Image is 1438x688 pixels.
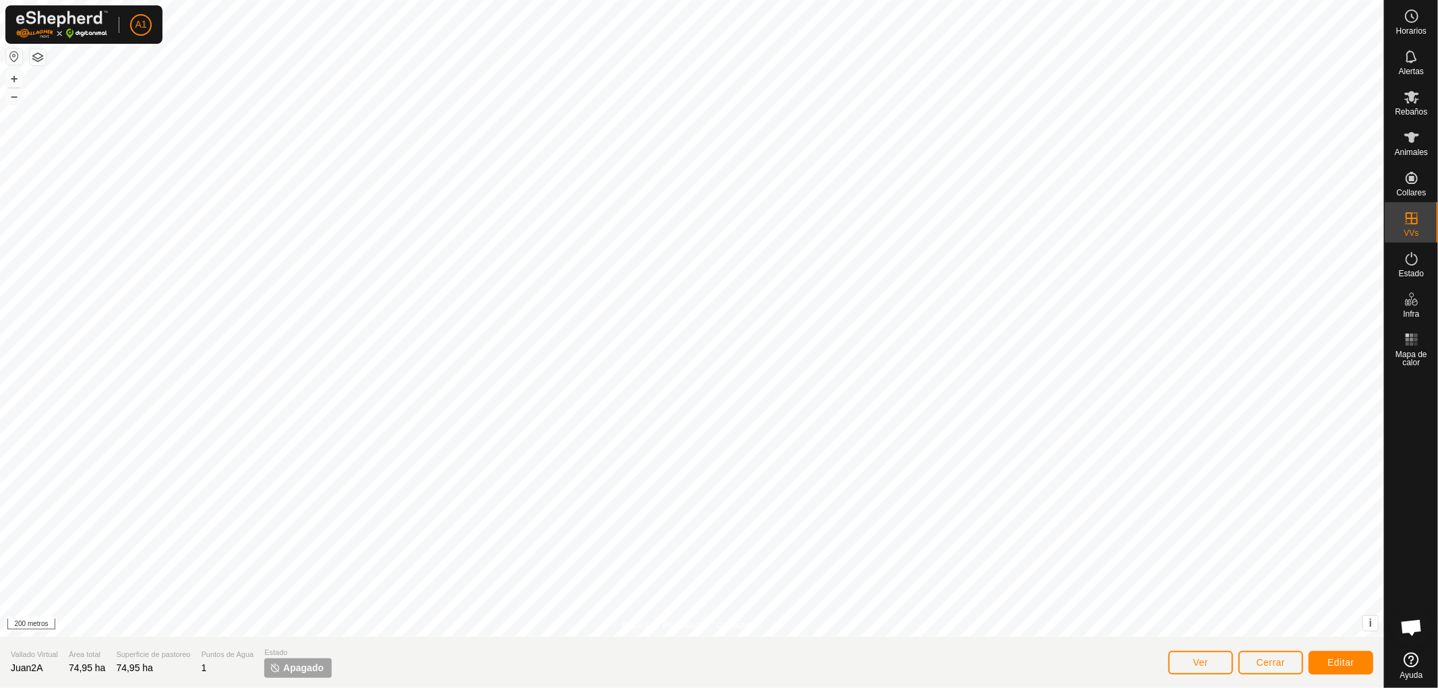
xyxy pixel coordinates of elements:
[202,662,207,673] font: 1
[1193,657,1209,668] font: Ver
[69,662,106,673] font: 74,95 ha
[1327,657,1354,668] font: Editar
[283,662,324,673] font: Apagado
[1403,309,1419,319] font: Infra
[11,89,18,103] font: –
[6,71,22,87] button: +
[1395,148,1428,157] font: Animales
[1399,67,1424,76] font: Alertas
[202,650,254,658] font: Puntos de Agua
[1400,670,1423,680] font: Ayuda
[11,71,18,86] font: +
[16,11,108,38] img: Logotipo de Gallagher
[1385,647,1438,685] a: Ayuda
[69,650,100,658] font: Área total
[116,662,153,673] font: 74,95 ha
[1395,107,1427,117] font: Rebaños
[116,650,190,658] font: Superficie de pastoreo
[270,662,280,673] img: apagar
[135,19,146,30] font: A1
[1399,269,1424,278] font: Estado
[622,619,700,631] a: Política de Privacidad
[1238,651,1303,675] button: Cerrar
[6,88,22,104] button: –
[1396,26,1427,36] font: Horarios
[30,49,46,65] button: Capas del Mapa
[11,650,58,658] font: Vallado Virtual
[1396,188,1426,197] font: Collares
[1168,651,1233,675] button: Ver
[622,621,700,630] font: Política de Privacidad
[11,662,42,673] font: Juan2A
[717,621,762,630] font: Contáctanos
[6,49,22,65] button: Restablecer mapa
[717,619,762,631] a: Contáctanos
[1391,607,1432,648] a: Chat abierto
[1404,228,1418,238] font: VVs
[1396,350,1427,367] font: Mapa de calor
[1309,651,1373,675] button: Editar
[1257,657,1286,668] font: Cerrar
[264,648,287,656] font: Estado
[1363,616,1378,631] button: i
[1369,617,1372,629] font: i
